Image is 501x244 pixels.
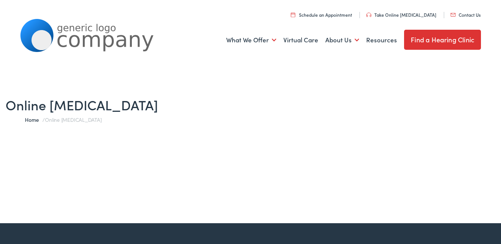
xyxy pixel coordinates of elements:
[450,12,481,18] a: Contact Us
[291,12,295,17] img: utility icon
[6,97,496,113] h1: Online [MEDICAL_DATA]
[45,116,101,123] span: Online [MEDICAL_DATA]
[325,26,359,54] a: About Us
[25,116,42,123] a: Home
[25,116,101,123] span: /
[291,12,352,18] a: Schedule an Appointment
[366,26,397,54] a: Resources
[283,26,318,54] a: Virtual Care
[366,13,371,17] img: utility icon
[404,30,481,50] a: Find a Hearing Clinic
[226,26,276,54] a: What We Offer
[450,13,456,17] img: utility icon
[366,12,436,18] a: Take Online [MEDICAL_DATA]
